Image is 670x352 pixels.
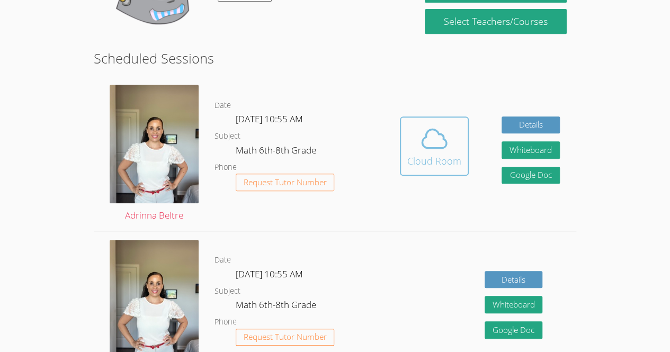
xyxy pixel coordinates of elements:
a: Adrinna Beltre [110,85,199,223]
span: Request Tutor Number [244,333,327,341]
a: Details [502,116,560,134]
button: Cloud Room [400,116,469,176]
dt: Phone [215,161,237,174]
dd: Math 6th-8th Grade [236,143,318,161]
button: Whiteboard [502,141,560,159]
a: Details [485,271,543,288]
a: Google Doc [485,321,543,339]
span: Request Tutor Number [244,178,327,186]
button: Request Tutor Number [236,329,335,346]
span: [DATE] 10:55 AM [236,113,303,125]
dt: Phone [215,315,237,329]
button: Whiteboard [485,296,543,313]
dt: Date [215,254,231,267]
img: IMG_9685.jpeg [110,85,199,203]
dd: Math 6th-8th Grade [236,297,318,315]
dt: Subject [215,130,240,143]
dt: Subject [215,285,240,298]
span: [DATE] 10:55 AM [236,268,303,280]
h2: Scheduled Sessions [94,48,576,68]
a: Google Doc [502,167,560,184]
div: Cloud Room [407,154,461,168]
button: Request Tutor Number [236,174,335,191]
a: Select Teachers/Courses [425,9,566,34]
dt: Date [215,99,231,112]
